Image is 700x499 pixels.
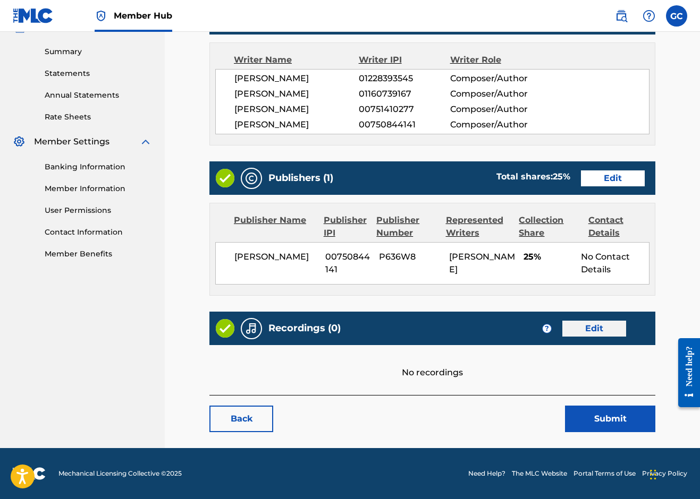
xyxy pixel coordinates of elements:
[574,469,636,478] a: Portal Terms of Use
[359,54,450,66] div: Writer IPI
[45,161,152,173] a: Banking Information
[512,469,567,478] a: The MLC Website
[650,459,656,491] div: Drag
[643,10,655,22] img: help
[359,103,450,116] span: 00751410277
[543,324,551,333] span: ?
[13,135,26,148] img: Member Settings
[234,214,316,239] div: Publisher Name
[524,251,574,263] span: 25%
[450,54,533,66] div: Writer Role
[666,5,687,27] div: User Menu
[209,345,655,379] div: No recordings
[450,103,533,116] span: Composer/Author
[95,10,107,22] img: Top Rightsholder
[642,469,687,478] a: Privacy Policy
[45,46,152,57] a: Summary
[45,90,152,101] a: Annual Statements
[34,135,109,148] span: Member Settings
[359,88,450,100] span: 01160739167
[268,322,341,334] h5: Recordings (0)
[450,118,533,131] span: Composer/Author
[449,252,515,274] span: [PERSON_NAME]
[114,10,172,22] span: Member Hub
[234,118,359,131] span: [PERSON_NAME]
[359,72,450,85] span: 01228393545
[268,172,333,184] h5: Publishers (1)
[234,54,359,66] div: Writer Name
[45,68,152,79] a: Statements
[234,88,359,100] span: [PERSON_NAME]
[611,5,632,27] a: Public Search
[324,214,369,239] div: Publisher IPI
[216,169,234,187] img: Valid
[45,111,152,123] a: Rate Sheets
[234,72,359,85] span: [PERSON_NAME]
[13,467,46,480] img: logo
[13,8,54,23] img: MLC Logo
[647,448,700,499] iframe: Chat Widget
[519,214,580,239] div: Collection Share
[245,172,258,185] img: Publishers
[446,214,511,239] div: Represented Writers
[562,321,626,337] a: Edit
[379,251,441,263] span: P636W8
[234,251,317,263] span: [PERSON_NAME]
[496,170,570,183] div: Total shares:
[638,5,660,27] div: Help
[450,72,533,85] span: Composer/Author
[565,406,655,432] button: Submit
[45,248,152,260] a: Member Benefits
[234,103,359,116] span: [PERSON_NAME]
[588,214,650,239] div: Contact Details
[45,183,152,194] a: Member Information
[245,322,258,335] img: Recordings
[615,10,628,22] img: search
[450,88,533,100] span: Composer/Author
[581,170,645,186] a: Edit
[45,227,152,238] a: Contact Information
[45,205,152,216] a: User Permissions
[359,118,450,131] span: 00750844141
[325,251,371,276] span: 00750844141
[58,469,182,478] span: Mechanical Licensing Collective © 2025
[468,469,505,478] a: Need Help?
[209,406,273,432] a: Back
[216,319,234,338] img: Valid
[581,251,649,276] div: No Contact Details
[670,329,700,417] iframe: Resource Center
[553,171,570,182] span: 25 %
[139,135,152,148] img: expand
[376,214,437,239] div: Publisher Number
